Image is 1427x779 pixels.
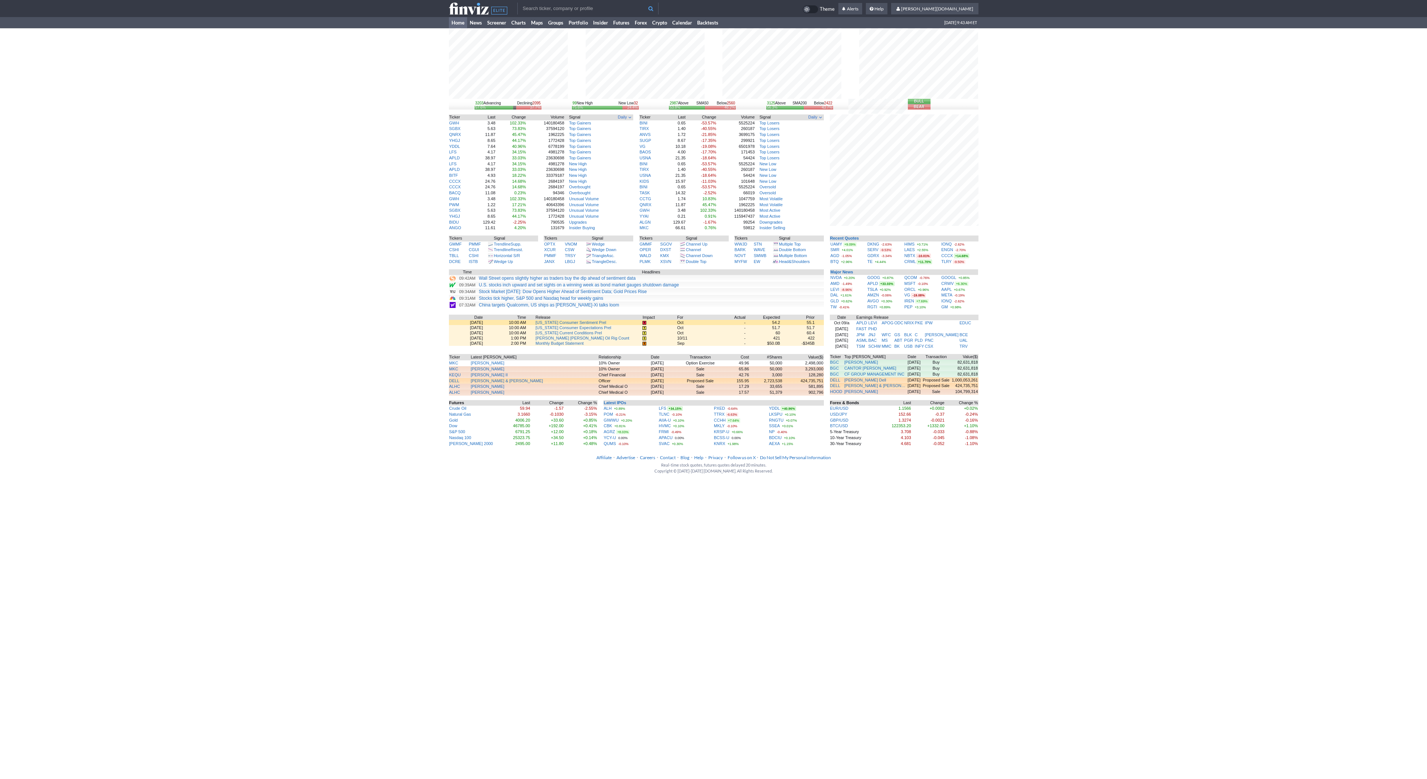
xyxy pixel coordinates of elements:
[867,259,873,264] a: TE
[844,371,905,377] a: CF GROUP MANAGEMENT INC
[618,114,627,120] span: Daily
[449,220,459,224] a: BIDU
[941,299,952,303] a: IONQ
[449,361,458,365] a: MKC
[592,242,605,246] a: Wedge
[915,332,918,337] a: C
[604,412,613,416] a: POM
[868,321,877,325] a: LEVI
[905,281,916,286] a: MSFT
[569,138,591,143] a: Top Gainers
[640,247,651,252] a: OPER
[760,132,780,137] a: Top Losers
[905,253,915,258] a: NBTX
[640,242,652,246] a: GMMF
[449,259,461,264] a: DCRE
[867,253,879,258] a: GDRX
[905,259,916,264] a: CRML
[449,247,459,252] a: CSHI
[904,321,914,325] a: NRIX
[735,259,747,264] a: MYFW
[831,242,842,246] a: UAMY
[660,253,669,258] a: KMX
[650,17,670,28] a: Crypto
[494,242,511,246] span: Trendline
[494,242,521,246] a: TrendlineSupp.
[569,202,599,207] a: Unusual Volume
[659,412,670,416] a: TLNC
[640,220,651,224] a: ALGN
[569,191,590,195] a: Overbought
[908,104,931,110] button: Bear
[735,247,746,252] a: BARK
[494,253,520,258] a: Horizontal S/R
[769,406,780,410] a: YDDL
[640,173,651,178] a: USNA
[535,336,629,340] a: [PERSON_NAME] [PERSON_NAME] Oil Rig Count
[449,202,459,207] a: PWM
[449,150,457,154] a: LFS
[760,202,783,207] a: Most Volatile
[670,17,695,28] a: Calendar
[449,384,460,389] a: ALHC
[686,242,707,246] a: Channel Up
[528,17,546,28] a: Maps
[856,344,865,348] a: TSM
[856,332,864,337] a: JPM
[760,225,785,230] a: Insider Selling
[592,247,617,252] a: Wedge Down
[830,406,849,410] a: EUR/USD
[449,225,461,230] a: ANGO
[714,406,725,410] a: PXED
[449,379,460,383] a: DELL
[831,281,839,286] a: AMD
[830,360,839,364] a: BGC
[494,259,513,264] a: Wedge Up
[831,305,837,309] a: TW
[867,287,877,292] a: TSLA
[760,121,780,125] a: Top Losers
[894,338,902,343] a: ABT
[640,214,648,218] a: YYAI
[714,423,725,428] a: MKLY
[686,247,701,252] a: Channel
[867,247,878,252] a: SERV
[760,126,780,131] a: Top Losers
[471,384,504,389] a: [PERSON_NAME]
[660,259,672,264] a: XSVN
[831,259,839,264] a: BTQ
[604,400,627,405] a: Latest IPOs
[760,173,776,178] a: New Low
[479,289,647,294] a: Stock Market [DATE]: Dow Opens Higher Ahead of Sentiment Data; Gold Prices Rise
[735,242,747,246] a: WWJD
[565,242,577,246] a: VNOM
[449,138,460,143] a: YHGJ
[659,429,669,434] a: FRMI
[760,208,780,212] a: Most Active
[640,197,651,201] a: CCTG
[449,373,461,377] a: KEQU
[754,259,760,264] a: EW
[640,167,649,172] a: TIRX
[660,242,672,246] a: SGOV
[569,214,599,218] a: Unusual Volume
[640,179,649,184] a: KIDS
[760,162,776,166] a: New Low
[881,344,891,348] a: MMC
[760,220,783,224] a: Downgrades
[640,185,647,189] a: BINI
[867,281,878,286] a: APLD
[569,185,590,189] a: Overbought
[449,173,458,178] a: BITF
[905,275,917,280] a: QCOM
[565,253,576,258] a: TRSY
[760,167,776,172] a: New Low
[915,338,923,343] a: PLD
[569,173,587,178] a: New High
[831,270,853,274] a: Major News
[844,360,878,366] a: [PERSON_NAME]
[509,17,528,28] a: Charts
[835,332,848,337] a: [DATE]
[830,372,839,376] a: BGC
[867,293,879,297] a: AMZN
